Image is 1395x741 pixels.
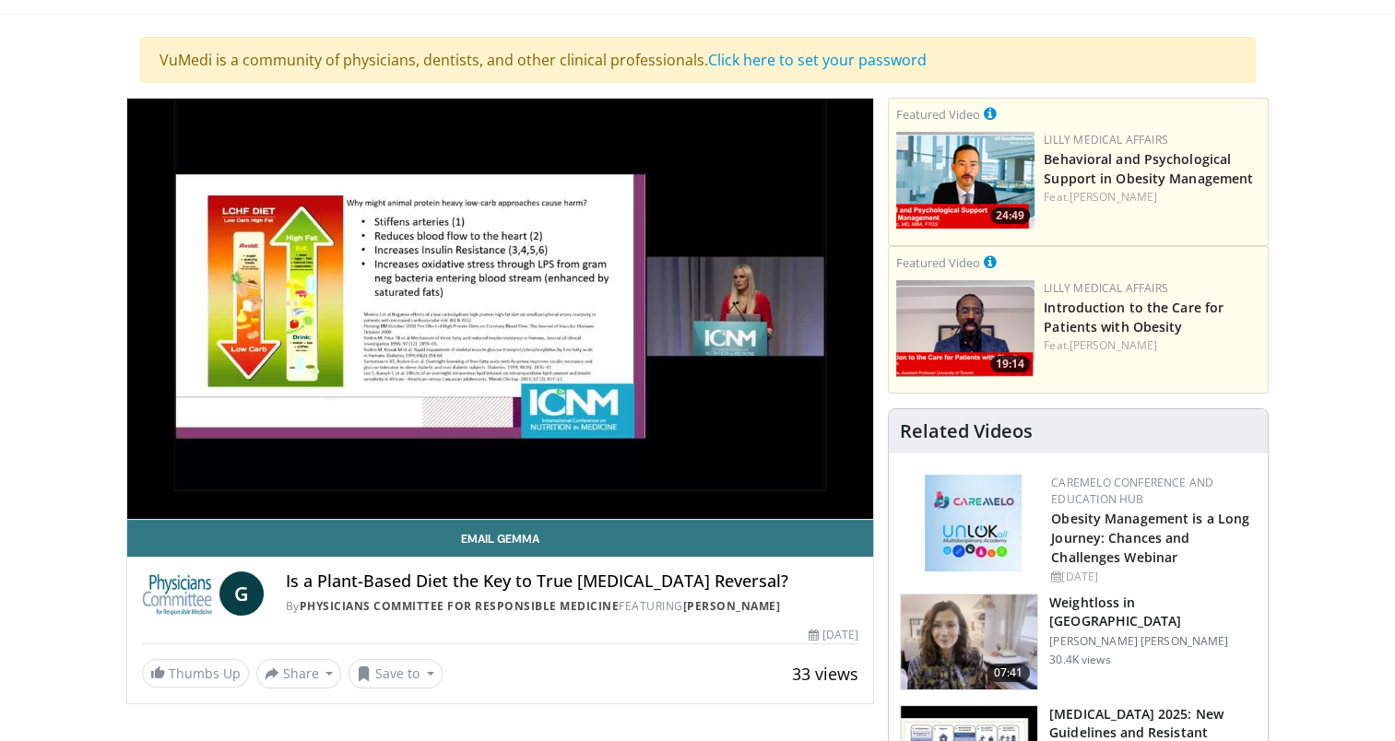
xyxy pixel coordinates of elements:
[809,627,858,643] div: [DATE]
[896,132,1034,229] img: ba3304f6-7838-4e41-9c0f-2e31ebde6754.png.150x105_q85_crop-smart_upscale.png
[1051,510,1249,566] a: Obesity Management is a Long Journey: Chances and Challenges Webinar
[792,663,858,685] span: 33 views
[219,571,264,616] a: G
[286,571,858,592] h4: Is a Plant-Based Diet the Key to True [MEDICAL_DATA] Reversal?
[1051,475,1213,507] a: CaReMeLO Conference and Education Hub
[990,207,1030,224] span: 24:49
[901,594,1037,690] img: 9983fed1-7565-45be-8934-aef1103ce6e2.150x105_q85_crop-smart_upscale.jpg
[900,594,1257,691] a: 07:41 Weightloss in [GEOGRAPHIC_DATA] [PERSON_NAME] [PERSON_NAME] 30.4K views
[1070,189,1157,205] a: [PERSON_NAME]
[896,280,1034,377] img: acc2e291-ced4-4dd5-b17b-d06994da28f3.png.150x105_q85_crop-smart_upscale.png
[140,37,1256,83] div: VuMedi is a community of physicians, dentists, and other clinical professionals.
[349,659,443,688] button: Save to
[1049,653,1110,667] p: 30.4K views
[142,659,249,688] a: Thumbs Up
[286,598,858,615] div: By FEATURING
[900,420,1033,442] h4: Related Videos
[127,99,874,520] video-js: Video Player
[256,659,342,688] button: Share
[925,475,1022,571] img: 45df64a9-a6de-482c-8a90-ada250f7980c.png.150x105_q85_autocrop_double_scale_upscale_version-0.2.jpg
[300,598,620,614] a: Physicians Committee for Responsible Medicine
[127,520,874,557] a: Email Gemma
[896,280,1034,377] a: 19:14
[896,254,980,271] small: Featured Video
[1044,150,1253,187] a: Behavioral and Psychological Support in Obesity Management
[708,50,927,70] a: Click here to set your password
[1049,594,1257,630] h3: Weightloss in [GEOGRAPHIC_DATA]
[990,356,1030,372] span: 19:14
[987,664,1031,682] span: 07:41
[1051,569,1253,585] div: [DATE]
[1044,132,1168,147] a: Lilly Medical Affairs
[896,106,980,123] small: Featured Video
[1044,280,1168,296] a: Lilly Medical Affairs
[1049,634,1257,649] p: [PERSON_NAME] [PERSON_NAME]
[1044,189,1260,206] div: Feat.
[1070,337,1157,353] a: [PERSON_NAME]
[896,132,1034,229] a: 24:49
[1044,299,1224,335] a: Introduction to the Care for Patients with Obesity
[683,598,781,614] a: [PERSON_NAME]
[142,571,212,616] img: Physicians Committee for Responsible Medicine
[1044,337,1260,354] div: Feat.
